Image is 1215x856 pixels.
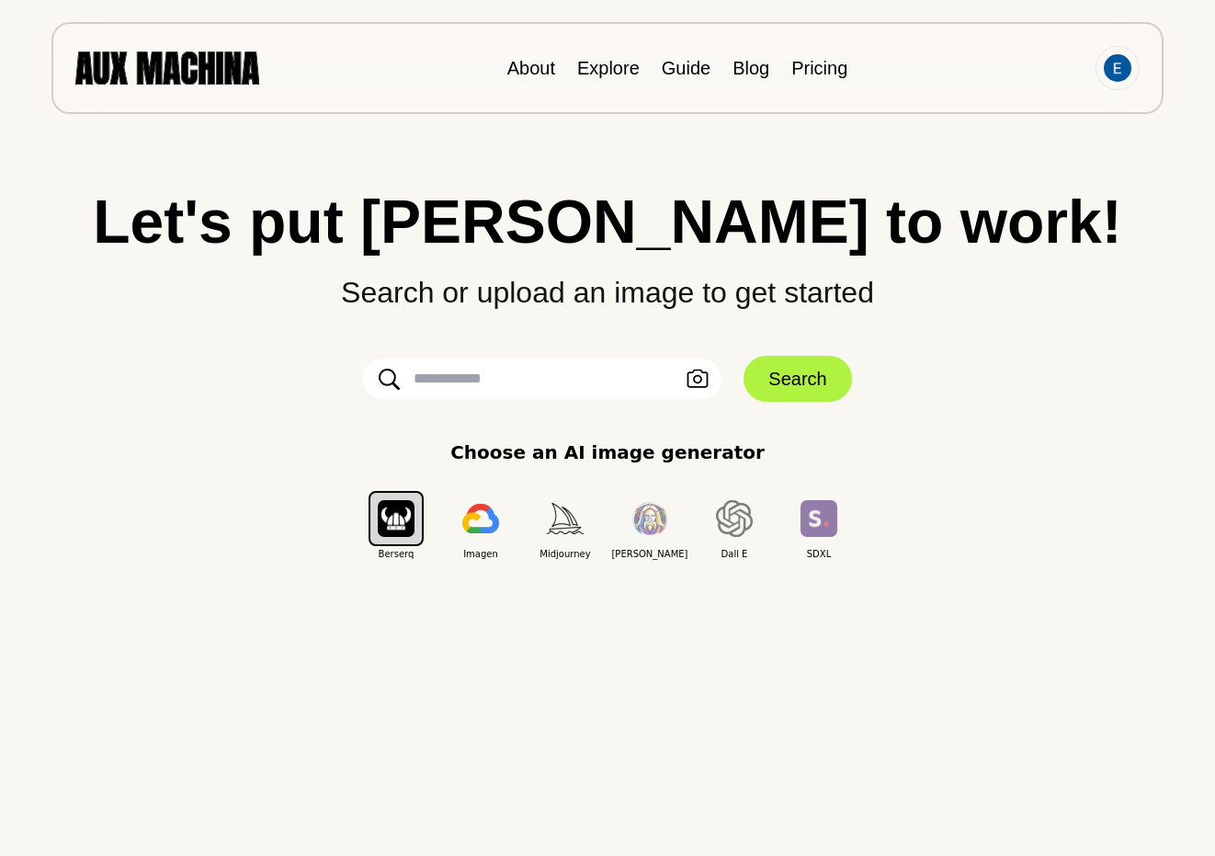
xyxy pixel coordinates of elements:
[607,547,692,561] span: [PERSON_NAME]
[716,500,753,537] img: Dall E
[791,58,847,78] a: Pricing
[450,439,765,466] p: Choose an AI image generator
[662,58,710,78] a: Guide
[732,58,769,78] a: Blog
[801,500,837,536] img: SDXL
[438,547,523,561] span: Imagen
[744,356,851,402] button: Search
[507,58,555,78] a: About
[354,547,438,561] span: Berserq
[75,51,259,84] img: AUX MACHINA
[37,252,1178,314] p: Search or upload an image to get started
[378,500,414,536] img: Berserq
[523,547,607,561] span: Midjourney
[37,191,1178,252] h1: Let's put [PERSON_NAME] to work!
[547,503,584,533] img: Midjourney
[1104,54,1131,82] img: Avatar
[631,502,668,536] img: Leonardo
[462,504,499,533] img: Imagen
[577,58,640,78] a: Explore
[777,547,861,561] span: SDXL
[692,547,777,561] span: Dall E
